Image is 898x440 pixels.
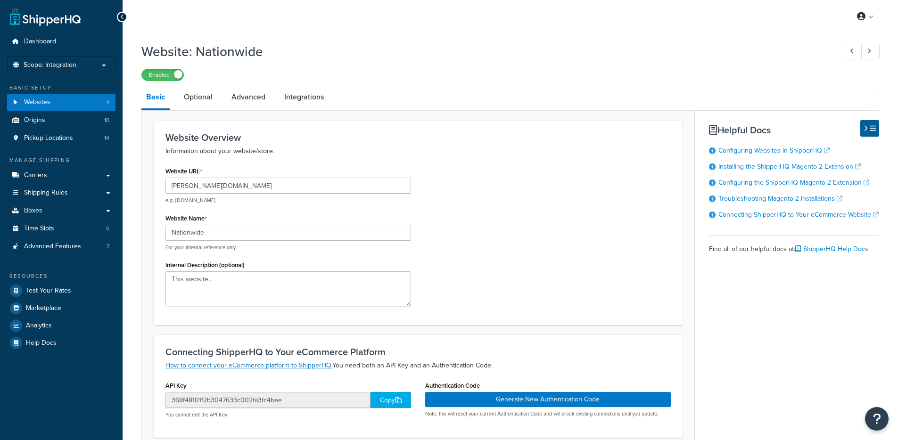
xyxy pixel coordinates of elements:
label: API Key [165,382,187,389]
div: Resources [7,272,115,280]
h3: Website Overview [165,132,671,143]
a: Boxes [7,202,115,220]
a: Websites4 [7,94,115,111]
span: Advanced Features [24,243,81,251]
span: 4 [106,98,109,106]
a: Troubleshooting Magento 2 Installations [718,194,842,204]
div: Copy [371,392,411,408]
span: Help Docs [26,339,57,347]
a: Analytics [7,317,115,334]
li: Pickup Locations [7,130,115,147]
span: Shipping Rules [24,189,68,197]
span: 5 [106,225,109,233]
li: Advanced Features [7,238,115,255]
span: Test Your Rates [26,287,71,295]
textarea: This website... [165,271,411,306]
button: Generate New Authentication Code [425,392,671,407]
li: Time Slots [7,220,115,237]
li: Websites [7,94,115,111]
a: Advanced Features7 [7,238,115,255]
a: Carriers [7,167,115,184]
label: Internal Description (optional) [165,261,245,269]
h1: Website: Nationwide [141,42,826,61]
a: Marketplace [7,300,115,317]
a: Integrations [280,86,329,108]
span: Pickup Locations [24,134,73,142]
span: Scope: Integration [24,61,76,69]
p: e.g. [DOMAIN_NAME] [165,197,411,204]
p: For your internal reference only [165,244,411,251]
span: 14 [104,134,109,142]
div: Basic Setup [7,84,115,92]
a: Advanced [227,86,270,108]
label: Authentication Code [425,382,480,389]
a: How to connect your eCommerce platform to ShipperHQ. [165,360,332,370]
span: Origins [24,116,45,124]
span: 7 [107,243,109,251]
label: Website URL [165,168,202,175]
a: Installing the ShipperHQ Magento 2 Extension [718,162,861,171]
a: Pickup Locations14 [7,130,115,147]
div: Manage Shipping [7,156,115,164]
span: Analytics [26,322,52,330]
span: Websites [24,98,50,106]
p: You cannot edit the API Key [165,411,411,418]
button: Hide Help Docs [860,120,879,137]
span: Carriers [24,171,47,179]
label: Enabled [142,69,183,81]
span: Time Slots [24,225,54,233]
a: Basic [141,86,170,110]
li: Origins [7,112,115,129]
h3: Helpful Docs [709,125,879,135]
div: Find all of our helpful docs at: [709,235,879,256]
button: Open Resource Center [865,407,889,431]
p: You need both an API Key and an Authentication Code. [165,360,671,371]
a: Shipping Rules [7,184,115,202]
span: Dashboard [24,38,56,46]
a: Test Your Rates [7,282,115,299]
label: Website Name [165,215,207,222]
a: Origins10 [7,112,115,129]
p: Information about your website/store. [165,146,671,157]
a: Configuring Websites in ShipperHQ [718,146,830,155]
a: Help Docs [7,334,115,351]
a: Optional [179,86,217,108]
a: Next Record [861,44,880,59]
span: Boxes [24,207,42,215]
a: Previous Record [844,44,862,59]
p: Note: this will reset your current Authentication Code and will break existing connections until ... [425,410,671,417]
span: 10 [104,116,109,124]
a: Configuring the ShipperHQ Magento 2 Extension [718,178,869,187]
a: Dashboard [7,33,115,50]
a: ShipperHQ Help Docs [795,244,868,254]
a: Connecting ShipperHQ to Your eCommerce Website [718,210,879,220]
a: Time Slots5 [7,220,115,237]
h3: Connecting ShipperHQ to Your eCommerce Platform [165,347,671,357]
span: Marketplace [26,304,61,312]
